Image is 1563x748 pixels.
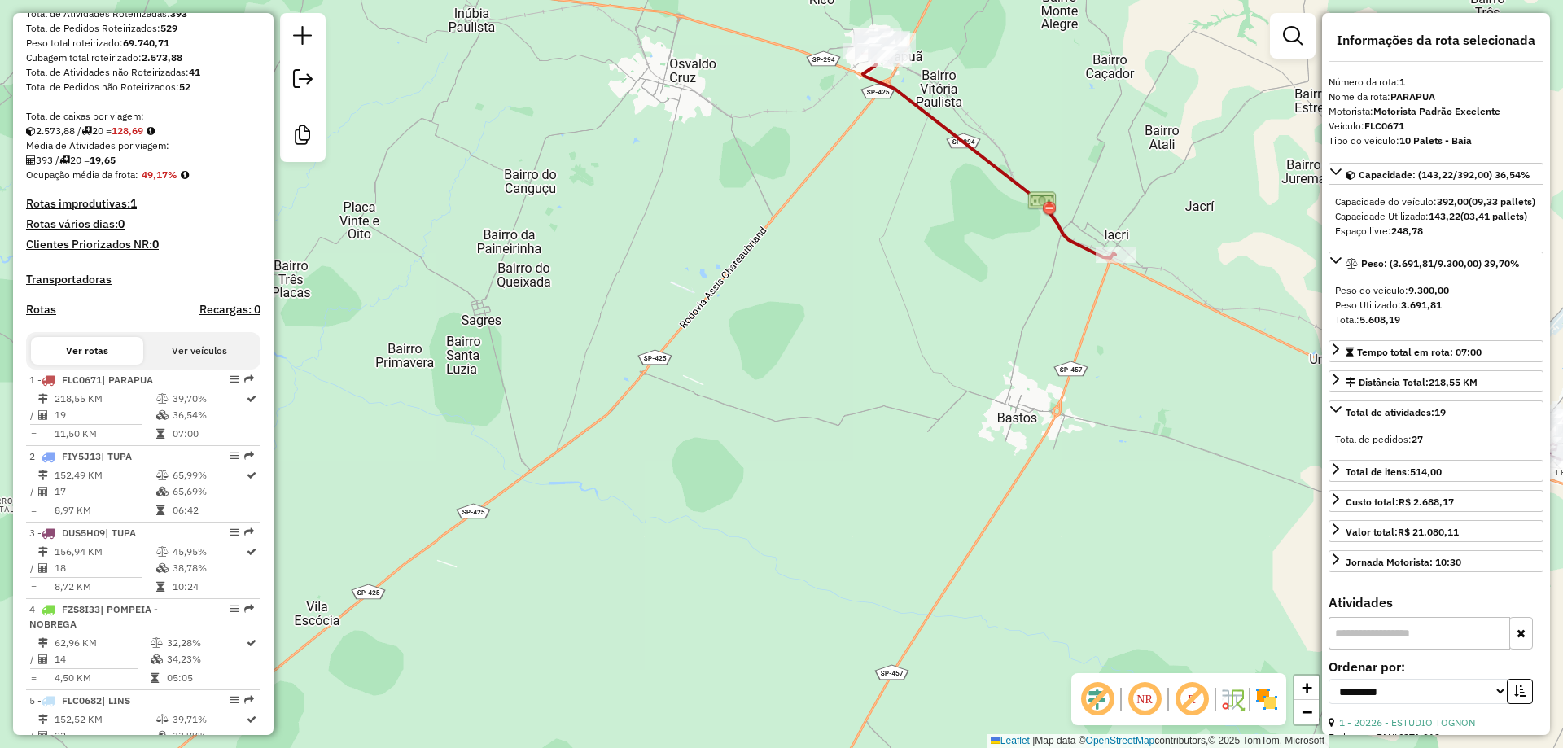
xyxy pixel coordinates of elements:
td: 18 [54,560,155,576]
div: Total de Pedidos não Roteirizados: [26,80,260,94]
div: Total: [1335,313,1537,327]
div: Total de caixas por viagem: [26,109,260,124]
strong: PARAPUA [1390,90,1435,103]
strong: R$ 2.688,17 [1399,496,1454,508]
div: Distância Total: [1346,375,1478,390]
div: Número da rota: [1329,75,1543,90]
i: Tempo total em rota [156,582,164,592]
div: Motorista: [1329,104,1543,119]
strong: 1 [130,196,137,211]
span: | TUPA [101,450,132,462]
strong: 69.740,71 [123,37,169,49]
i: Total de Atividades [38,654,48,664]
span: FLC0671 [62,374,102,386]
em: Opções [230,527,239,537]
i: % de utilização da cubagem [156,731,169,741]
a: Custo total:R$ 2.688,17 [1329,490,1543,512]
em: Rota exportada [244,695,254,705]
strong: 393 [170,7,187,20]
td: 39,70% [172,391,245,407]
strong: 19,65 [90,154,116,166]
a: Total de itens:514,00 [1329,460,1543,482]
div: Total de pedidos: [1335,432,1537,447]
strong: 10 Palets - Baia [1399,134,1472,147]
a: Exportar sessão [287,63,319,99]
button: Ordem crescente [1507,679,1533,704]
span: Exibir rótulo [1172,680,1211,719]
h4: Rotas improdutivas: [26,197,260,211]
td: / [29,651,37,667]
em: Rota exportada [244,604,254,614]
i: Total de Atividades [26,155,36,165]
div: Jornada Motorista: 10:30 [1346,555,1461,570]
div: Endereço: PAULISTA 913 [1329,730,1543,745]
i: Distância Total [38,394,48,404]
td: 34,23% [166,651,245,667]
div: Capacidade Utilizada: [1335,209,1537,224]
i: Distância Total [38,715,48,724]
strong: 392,00 [1437,195,1469,208]
td: 33,77% [172,728,245,744]
span: Total de atividades: [1346,406,1446,418]
strong: 529 [160,22,177,34]
div: Peso Utilizado: [1335,298,1537,313]
strong: 5.608,19 [1359,313,1400,326]
td: 65,69% [172,483,245,500]
div: Peso total roteirizado: [26,36,260,50]
span: FIY5J13 [62,450,101,462]
a: 1 - 20226 - ESTUDIO TOGNON [1339,716,1475,728]
i: % de utilização do peso [156,470,169,480]
h4: Clientes Priorizados NR: [26,238,260,252]
span: Peso: (3.691,81/9.300,00) 39,70% [1361,257,1520,269]
i: % de utilização do peso [156,394,169,404]
button: Ver veículos [143,337,256,365]
td: 152,49 KM [54,467,155,483]
div: Veículo: [1329,119,1543,133]
td: 19 [54,407,155,423]
div: Total de itens: [1346,465,1442,479]
div: 393 / 20 = [26,153,260,168]
td: 17 [54,483,155,500]
strong: 2.573,88 [142,51,182,63]
span: Peso do veículo: [1335,284,1449,296]
strong: 52 [179,81,190,93]
a: Valor total:R$ 21.080,11 [1329,520,1543,542]
span: | TUPA [105,527,136,539]
i: Total de Atividades [38,563,48,573]
td: 32,28% [166,635,245,651]
span: 4 - [29,603,158,630]
div: Média de Atividades por viagem: [26,138,260,153]
td: 11,50 KM [54,426,155,442]
h4: Rotas [26,303,56,317]
a: Distância Total:218,55 KM [1329,370,1543,392]
a: Leaflet [991,735,1030,746]
i: Total de Atividades [38,410,48,420]
a: Jornada Motorista: 10:30 [1329,550,1543,572]
i: Rota otimizada [247,547,256,557]
span: 5 - [29,694,130,706]
i: Distância Total [38,638,48,648]
strong: 49,17% [142,168,177,181]
i: Rota otimizada [247,638,256,648]
td: 10:24 [172,579,245,595]
i: Total de rotas [59,155,70,165]
td: 8,72 KM [54,579,155,595]
i: Distância Total [38,470,48,480]
div: Map data © contributors,© 2025 TomTom, Microsoft [987,734,1329,748]
i: Tempo total em rota [156,429,164,439]
em: Opções [230,604,239,614]
i: % de utilização do peso [156,715,169,724]
img: Exibir/Ocultar setores [1254,686,1280,712]
td: / [29,560,37,576]
td: 218,55 KM [54,391,155,407]
td: 45,95% [172,544,245,560]
strong: FLC0671 [1364,120,1404,132]
div: Total de atividades:19 [1329,426,1543,453]
span: | [1032,735,1035,746]
span: 3 - [29,527,136,539]
span: FZS8I33 [62,603,100,615]
strong: (09,33 pallets) [1469,195,1535,208]
td: 22 [54,728,155,744]
a: Total de atividades:19 [1329,400,1543,422]
td: / [29,407,37,423]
